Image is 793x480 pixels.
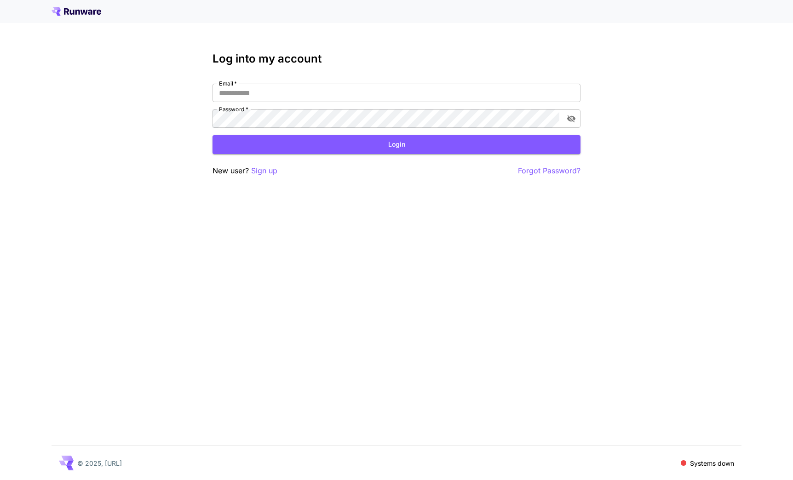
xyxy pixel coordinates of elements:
label: Password [219,105,248,113]
button: Login [213,135,580,154]
button: Sign up [251,165,277,177]
h3: Log into my account [213,52,580,65]
p: Systems down [690,458,734,468]
label: Email [219,80,237,87]
p: © 2025, [URL] [77,458,122,468]
p: New user? [213,165,277,177]
button: Forgot Password? [518,165,580,177]
button: toggle password visibility [563,110,580,127]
